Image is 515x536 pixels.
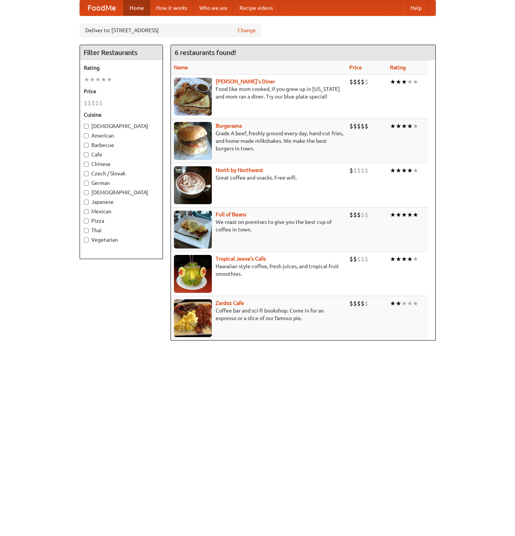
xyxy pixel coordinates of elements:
[353,122,357,130] li: $
[216,300,244,306] b: Zardoz Cafe
[88,99,91,107] li: $
[365,78,368,86] li: $
[401,299,407,308] li: ★
[84,170,159,177] label: Czech / Slovak
[413,166,418,175] li: ★
[361,299,365,308] li: $
[84,64,159,72] h5: Rating
[80,23,261,37] div: Deliver to: [STREET_ADDRESS]
[84,217,159,225] label: Pizza
[353,211,357,219] li: $
[407,299,413,308] li: ★
[84,99,88,107] li: $
[357,299,361,308] li: $
[396,78,401,86] li: ★
[84,228,89,233] input: Thai
[84,143,89,148] input: Barbecue
[174,130,343,152] p: Grade A beef, freshly ground every day, hand-cut fries, and home-made milkshakes. We make the bes...
[84,189,159,196] label: [DEMOGRAPHIC_DATA]
[84,75,89,84] li: ★
[91,99,95,107] li: $
[95,99,99,107] li: $
[413,78,418,86] li: ★
[175,49,236,56] ng-pluralize: 6 restaurants found!
[84,151,159,158] label: Cafe
[84,181,89,186] input: German
[407,255,413,263] li: ★
[407,166,413,175] li: ★
[84,198,159,206] label: Japanese
[349,299,353,308] li: $
[150,0,193,16] a: How it works
[390,122,396,130] li: ★
[80,0,124,16] a: FoodMe
[238,27,256,34] a: Change
[84,160,159,168] label: Chinese
[84,171,89,176] input: Czech / Slovak
[84,219,89,223] input: Pizza
[407,78,413,86] li: ★
[357,211,361,219] li: $
[357,78,361,86] li: $
[365,211,368,219] li: $
[95,75,101,84] li: ★
[216,78,275,84] a: [PERSON_NAME]'s Diner
[216,167,263,173] a: North by Northwest
[174,299,212,337] img: zardoz.jpg
[390,211,396,219] li: ★
[396,299,401,308] li: ★
[174,85,343,100] p: Food like mom cooked, if you grew up in [US_STATE] and mom ran a diner. Try our blue plate special!
[390,78,396,86] li: ★
[174,307,343,322] p: Coffee bar and sci-fi bookshop. Come in for an espresso or a slice of our famous pie.
[216,211,246,217] b: Full of Beans
[396,166,401,175] li: ★
[361,211,365,219] li: $
[413,122,418,130] li: ★
[84,200,89,205] input: Japanese
[365,166,368,175] li: $
[174,78,212,116] img: sallys.jpg
[174,166,212,204] img: north.jpg
[84,122,159,130] label: [DEMOGRAPHIC_DATA]
[396,122,401,130] li: ★
[361,166,365,175] li: $
[349,211,353,219] li: $
[401,166,407,175] li: ★
[361,78,365,86] li: $
[365,299,368,308] li: $
[84,227,159,234] label: Thai
[84,133,89,138] input: American
[357,255,361,263] li: $
[407,122,413,130] li: ★
[84,124,89,129] input: [DEMOGRAPHIC_DATA]
[84,152,89,157] input: Cafe
[174,255,212,293] img: jeeves.jpg
[353,299,357,308] li: $
[101,75,106,84] li: ★
[84,208,159,215] label: Mexican
[357,122,361,130] li: $
[401,211,407,219] li: ★
[401,78,407,86] li: ★
[361,122,365,130] li: $
[84,162,89,167] input: Chinese
[401,255,407,263] li: ★
[401,122,407,130] li: ★
[413,255,418,263] li: ★
[84,238,89,242] input: Vegetarian
[193,0,233,16] a: Who we are
[390,166,396,175] li: ★
[216,123,242,129] a: Burgerama
[413,211,418,219] li: ★
[89,75,95,84] li: ★
[404,0,428,16] a: Help
[174,211,212,248] img: beans.jpg
[99,99,103,107] li: $
[84,179,159,187] label: German
[390,255,396,263] li: ★
[80,45,163,60] h4: Filter Restaurants
[396,255,401,263] li: ★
